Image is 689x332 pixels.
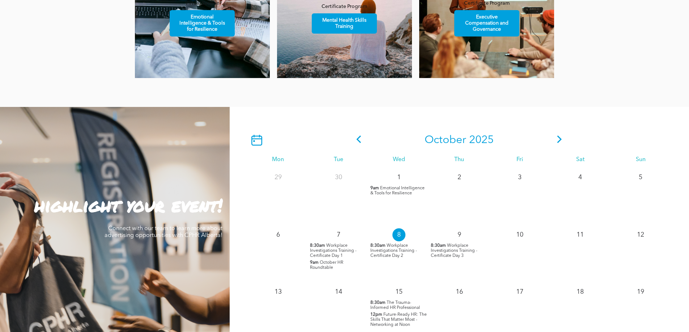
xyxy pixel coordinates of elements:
[425,135,466,146] span: October
[634,228,647,241] p: 12
[454,10,519,36] a: Executive Compensation and Governance
[453,285,466,298] p: 16
[332,171,345,184] p: 30
[171,10,234,36] span: Emotional Intelligence & Tools for Resilience
[431,243,477,258] span: Workplace Investigations Training - Certificate Day 3
[308,156,369,163] div: Tue
[574,228,587,241] p: 11
[574,285,587,298] p: 18
[453,228,466,241] p: 9
[513,171,526,184] p: 3
[310,260,343,270] span: October HR Roundtable
[313,14,376,33] span: Mental Health Skills Training
[310,260,319,265] span: 9am
[312,13,377,34] a: Mental Health Skills Training
[310,243,325,248] span: 8:30am
[634,171,647,184] p: 5
[370,312,427,327] span: Future-Ready HR: The Skills That Matter Most - Networking at Noon
[429,156,489,163] div: Thu
[170,10,235,36] a: Emotional Intelligence & Tools for Resilience
[513,285,526,298] p: 17
[513,228,526,241] p: 10
[392,228,405,241] p: 8
[370,301,420,310] span: The Trauma-Informed HR Professional
[431,243,446,248] span: 8:30am
[370,243,386,248] span: 8:30am
[370,300,386,305] span: 8:30am
[611,156,671,163] div: Sun
[370,243,417,258] span: Workplace Investigations Training - Certificate Day 2
[370,186,425,195] span: Emotional Intelligence & Tools for Resilience
[574,171,587,184] p: 4
[469,135,494,146] span: 2025
[370,186,379,191] span: 9am
[34,192,222,218] strong: highlight your event!
[453,171,466,184] p: 2
[490,156,550,163] div: Fri
[248,156,308,163] div: Mon
[369,156,429,163] div: Wed
[272,171,285,184] p: 29
[310,243,357,258] span: Workplace Investigations Training - Certificate Day 1
[370,312,382,317] span: 12pm
[634,285,647,298] p: 19
[392,285,405,298] p: 15
[392,171,405,184] p: 1
[105,226,222,238] span: Connect with our team to learn more about advertising opportunities with CPHR Alberta!
[272,228,285,241] p: 6
[272,285,285,298] p: 13
[550,156,611,163] div: Sat
[455,10,518,36] span: Executive Compensation and Governance
[332,228,345,241] p: 7
[332,285,345,298] p: 14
